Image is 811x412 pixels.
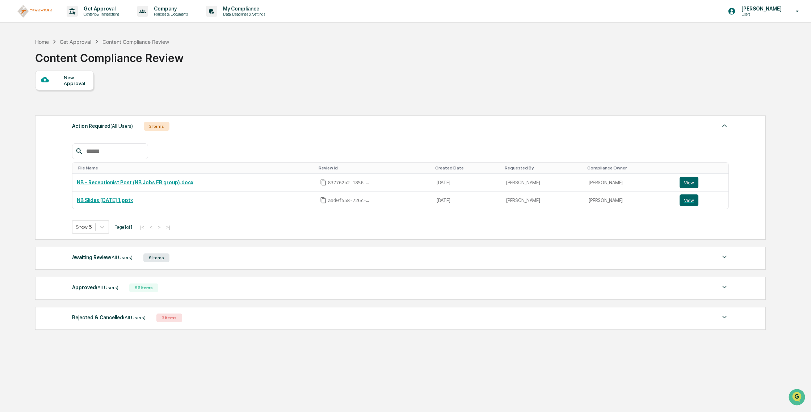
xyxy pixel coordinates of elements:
[110,255,133,260] span: (All Users)
[25,63,92,68] div: We're available if you need us!
[217,6,269,12] p: My Compliance
[138,224,146,230] button: |<
[110,123,133,129] span: (All Users)
[123,315,146,320] span: (All Users)
[502,174,584,192] td: [PERSON_NAME]
[736,6,785,12] p: [PERSON_NAME]
[156,314,182,322] div: 3 Items
[432,174,502,192] td: [DATE]
[123,58,132,66] button: Start new chat
[4,88,50,101] a: 🖐️Preclearance
[680,177,724,188] a: View
[7,55,20,68] img: 1746055101610-c473b297-6a78-478c-a979-82029cc54cd1
[72,253,133,262] div: Awaiting Review
[584,174,675,192] td: [PERSON_NAME]
[52,92,58,98] div: 🗄️
[587,165,672,171] div: Toggle SortBy
[51,122,88,128] a: Powered byPylon
[78,6,123,12] p: Get Approval
[328,180,371,186] span: 837762b2-1856-4a57-9d98-d77d67eb33a3
[4,102,49,115] a: 🔎Data Lookup
[96,285,118,290] span: (All Users)
[72,121,133,131] div: Action Required
[432,192,502,209] td: [DATE]
[60,39,91,45] div: Get Approval
[72,283,118,292] div: Approved
[320,179,327,186] span: Copy Id
[144,122,169,131] div: 2 Items
[77,197,133,203] a: NB Slides [DATE] 1.pptx
[681,165,726,171] div: Toggle SortBy
[680,194,724,206] a: View
[720,121,729,130] img: caret
[156,224,163,230] button: >
[78,165,313,171] div: Toggle SortBy
[17,5,52,18] img: logo
[64,75,88,86] div: New Approval
[328,198,371,203] span: aad0f558-726c-44e9-a934-5ec692db001c
[147,224,155,230] button: <
[25,55,119,63] div: Start new chat
[78,12,123,17] p: Content & Transactions
[148,12,192,17] p: Policies & Documents
[102,39,169,45] div: Content Compliance Review
[143,253,169,262] div: 9 Items
[77,180,193,185] a: NB - Receptionist Post (NB Jobs FB group).docx
[7,15,132,27] p: How can we help?
[72,123,88,128] span: Pylon
[60,91,90,98] span: Attestations
[320,197,327,203] span: Copy Id
[584,192,675,209] td: [PERSON_NAME]
[736,12,785,17] p: Users
[680,194,698,206] button: View
[435,165,499,171] div: Toggle SortBy
[35,39,49,45] div: Home
[114,224,133,230] span: Page 1 of 1
[14,105,46,112] span: Data Lookup
[19,33,119,41] input: Clear
[7,106,13,112] div: 🔎
[680,177,698,188] button: View
[502,192,584,209] td: [PERSON_NAME]
[72,313,146,322] div: Rejected & Cancelled
[148,6,192,12] p: Company
[50,88,93,101] a: 🗄️Attestations
[129,283,158,292] div: 96 Items
[788,388,807,408] iframe: Open customer support
[217,12,269,17] p: Data, Deadlines & Settings
[35,46,184,64] div: Content Compliance Review
[720,253,729,261] img: caret
[720,283,729,291] img: caret
[14,91,47,98] span: Preclearance
[319,165,429,171] div: Toggle SortBy
[505,165,581,171] div: Toggle SortBy
[164,224,172,230] button: >|
[7,92,13,98] div: 🖐️
[720,313,729,321] img: caret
